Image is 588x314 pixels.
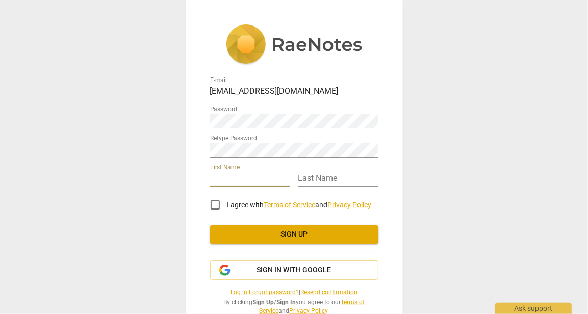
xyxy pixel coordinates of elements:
label: First Name [210,165,240,171]
a: Resend confirmation [300,289,357,296]
span: Sign in with Google [257,265,331,275]
a: Forgot password? [249,289,299,296]
img: 5ac2273c67554f335776073100b6d88f.svg [226,24,363,66]
button: Sign in with Google [210,260,378,280]
label: Password [210,107,237,113]
button: Sign up [210,225,378,244]
a: Privacy Policy [328,201,372,209]
label: E-mail [210,77,227,84]
span: Sign up [218,229,370,240]
span: | | [210,288,378,297]
b: Sign Up [252,299,274,306]
a: Terms of Service [264,201,316,209]
b: Sign In [276,299,296,306]
a: Log in [231,289,247,296]
span: I agree with and [227,201,372,209]
label: Retype Password [210,136,257,142]
div: Ask support [495,303,572,314]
